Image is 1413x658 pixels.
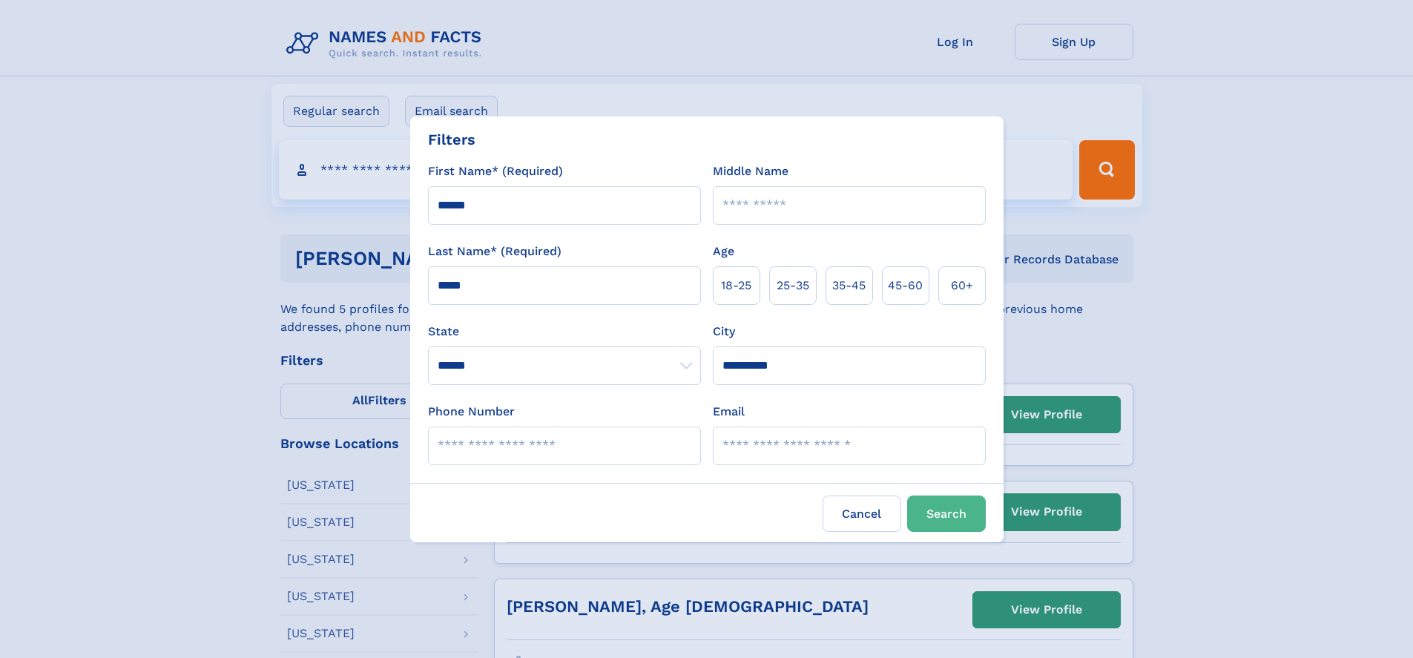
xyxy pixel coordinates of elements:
label: City [713,323,735,340]
span: 45‑60 [888,277,923,295]
span: 25‑35 [777,277,809,295]
label: Phone Number [428,403,515,421]
button: Search [907,496,986,532]
label: First Name* (Required) [428,162,563,180]
span: 18‑25 [721,277,751,295]
span: 60+ [951,277,973,295]
label: Last Name* (Required) [428,243,561,260]
div: Filters [428,128,475,151]
label: Email [713,403,745,421]
label: Age [713,243,734,260]
label: State [428,323,701,340]
span: 35‑45 [832,277,866,295]
label: Cancel [823,496,901,532]
label: Middle Name [713,162,788,180]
